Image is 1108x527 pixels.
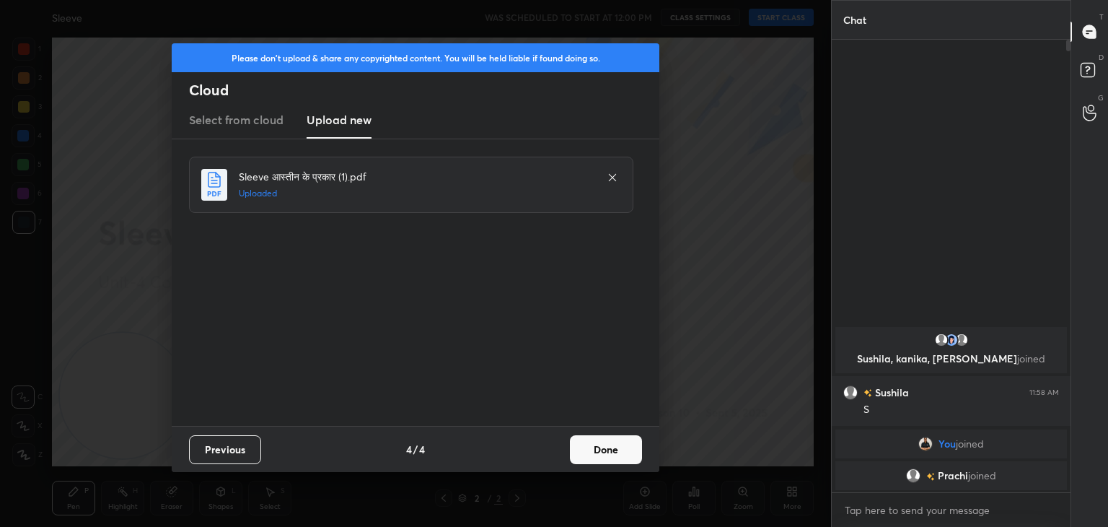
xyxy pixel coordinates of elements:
img: no-rating-badge.077c3623.svg [863,389,872,397]
span: joined [956,438,984,450]
h4: / [413,442,418,457]
p: T [1099,12,1104,22]
span: joined [968,470,996,482]
h6: Sushila [872,385,909,400]
img: default.png [906,469,920,483]
img: no-rating-badge.077c3623.svg [926,473,935,481]
h4: 4 [419,442,425,457]
img: default.png [954,333,969,347]
div: Please don't upload & share any copyrighted content. You will be held liable if found doing so. [172,43,659,72]
p: Sushila, kanika, [PERSON_NAME] [844,353,1058,365]
img: default.png [934,333,949,347]
h3: Upload new [307,111,371,129]
p: G [1098,92,1104,103]
img: ac1245674e8d465aac1aa0ff8abd4772.jpg [918,437,933,451]
div: 11:58 AM [1029,388,1059,397]
h4: 4 [406,442,412,457]
div: grid [832,324,1070,493]
h2: Cloud [189,81,659,100]
span: joined [1017,352,1045,365]
img: default.png [843,386,858,400]
p: Chat [832,1,878,39]
h4: Sleeve आस्तीन के प्रकार (1).pdf [239,169,592,184]
span: You [938,438,956,450]
h5: Uploaded [239,187,592,200]
img: 72393776_AD72BC16-606C-4BE7-99AD-CE215993D825.png [944,333,959,347]
button: Done [570,435,642,464]
button: Previous [189,435,261,464]
p: D [1099,52,1104,63]
div: S [863,403,1059,417]
span: Prachi [938,470,968,482]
